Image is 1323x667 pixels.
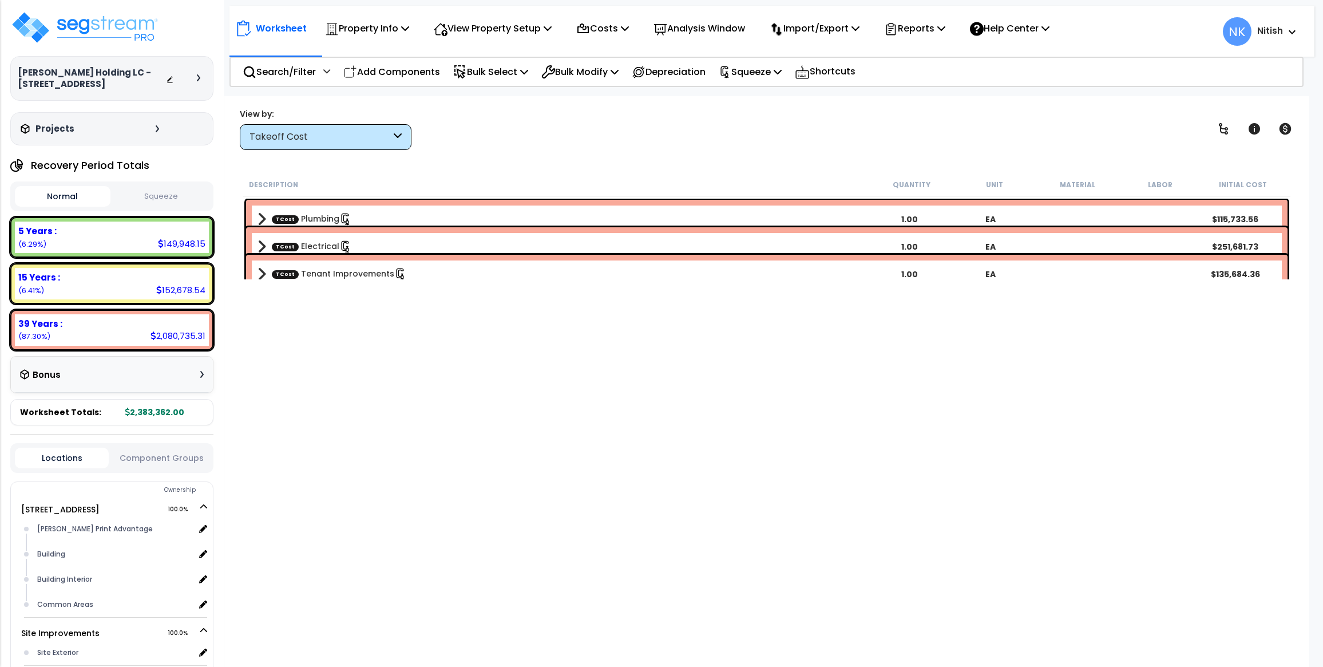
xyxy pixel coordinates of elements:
[453,64,528,80] p: Bulk Select
[34,598,195,611] div: Common Areas
[272,213,352,226] a: Custom Item
[34,522,195,536] div: [PERSON_NAME] Print Advantage
[15,186,110,207] button: Normal
[249,180,298,190] small: Description
[35,123,74,135] h3: Projects
[114,452,208,464] button: Component Groups
[576,21,629,36] p: Costs
[337,58,446,85] div: Add Components
[113,187,209,207] button: Squeeze
[272,240,352,253] a: Custom Item
[168,626,198,640] span: 100.0%
[18,225,57,237] b: 5 Years :
[18,331,50,341] small: 87.30252939848529%
[950,214,1031,225] div: EA
[434,21,552,36] p: View Property Setup
[795,64,855,80] p: Shortcuts
[986,180,1003,190] small: Unit
[325,21,409,36] p: Property Info
[272,270,299,278] span: TCost
[31,160,149,171] h4: Recovery Period Totals
[893,180,930,190] small: Quantity
[869,269,950,280] div: 1.00
[34,646,195,660] div: Site Exterior
[970,21,1049,36] p: Help Center
[770,21,859,36] p: Import/Export
[18,67,166,90] h3: [PERSON_NAME] Holding LC - [STREET_ADDRESS]
[884,21,945,36] p: Reports
[15,448,109,468] button: Locations
[10,10,159,45] img: logo_pro_r.png
[1060,180,1095,190] small: Material
[158,238,205,250] div: 149,948.15
[18,286,44,295] small: 6.4060156508445765%
[243,64,316,80] p: Search/Filter
[34,547,195,561] div: Building
[125,406,184,418] b: 2,383,362.00
[18,239,46,249] small: 6.29145495067014%
[34,483,213,497] div: Ownership
[1194,214,1276,225] div: $115,733.56
[249,131,391,144] div: Takeoff Cost
[18,318,62,330] b: 39 Years :
[240,108,411,120] div: View by:
[272,215,299,223] span: TCost
[1194,269,1276,280] div: $135,684.36
[18,271,60,283] b: 15 Years :
[34,573,195,586] div: Building Interior
[950,269,1031,280] div: EA
[168,503,198,516] span: 100.0%
[21,504,100,515] a: [STREET_ADDRESS] 100.0%
[1219,180,1267,190] small: Initial Cost
[33,370,61,380] h3: Bonus
[719,64,782,80] p: Squeeze
[1223,17,1251,46] span: NK
[272,268,407,281] a: Custom Item
[1257,25,1283,37] b: Nitish
[789,58,862,86] div: Shortcuts
[541,64,619,80] p: Bulk Modify
[950,241,1031,252] div: EA
[632,64,706,80] p: Depreciation
[21,627,100,639] a: Site Improvements 100.0%
[625,58,712,85] div: Depreciation
[156,284,205,296] div: 152,678.54
[869,214,950,225] div: 1.00
[20,406,101,418] span: Worksheet Totals:
[653,21,745,36] p: Analysis Window
[150,330,205,342] div: 2,080,735.31
[272,242,299,251] span: TCost
[343,64,440,80] p: Add Components
[1194,241,1276,252] div: $251,681.73
[869,241,950,252] div: 1.00
[1148,180,1173,190] small: Labor
[256,21,307,36] p: Worksheet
